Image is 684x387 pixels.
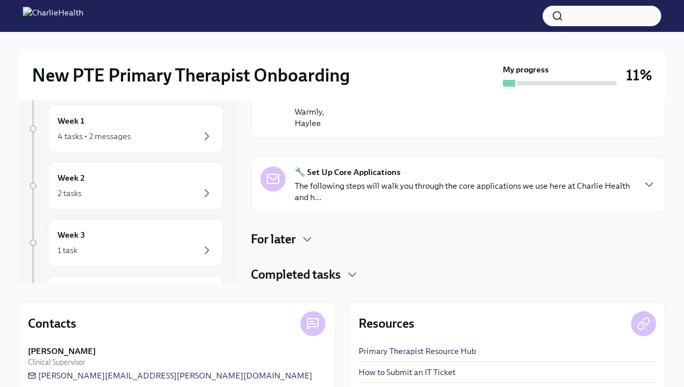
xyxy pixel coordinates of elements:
div: 1 task [58,245,78,256]
strong: [PERSON_NAME] [28,345,96,357]
p: Warmly, Haylee [295,106,638,129]
p: The following steps will walk you through the core applications we use here at Charlie Health and... [295,180,633,203]
a: [PERSON_NAME][EMAIL_ADDRESS][PERSON_NAME][DOMAIN_NAME] [28,370,312,381]
a: Week 14 tasks • 2 messages [27,105,223,153]
div: 4 tasks • 2 messages [58,131,131,142]
h6: Week 3 [58,229,85,241]
span: Clinical Supervisor [28,357,85,368]
a: Week 22 tasks [27,162,223,210]
h2: New PTE Primary Therapist Onboarding [32,64,350,87]
div: 2 tasks [58,188,82,199]
h4: Contacts [28,315,76,332]
h6: Week 2 [58,172,85,184]
img: CharlieHealth [23,7,83,25]
h4: For later [251,231,296,248]
div: For later [251,231,666,248]
a: Week 31 task [27,219,223,267]
a: How to Submit an IT Ticket [359,366,455,378]
strong: My progress [503,64,549,75]
h4: Resources [359,315,414,332]
a: Primary Therapist Resource Hub [359,345,476,357]
h3: 11% [626,65,652,85]
h6: Week 1 [58,115,84,127]
strong: 🔧 Set Up Core Applications [295,166,401,178]
h4: Completed tasks [251,266,341,283]
div: Completed tasks [251,266,666,283]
